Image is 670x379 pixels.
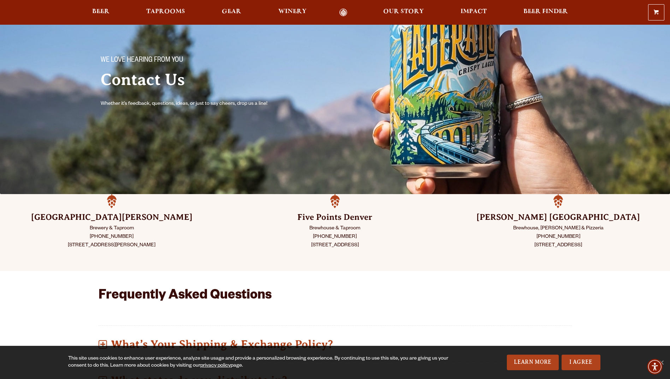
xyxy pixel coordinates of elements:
[383,9,424,14] span: Our Story
[274,8,311,17] a: Winery
[278,9,307,14] span: Winery
[99,332,572,357] p: What’s Your Shipping & Exchange Policy?
[99,289,472,304] h2: Frequently Asked Questions
[200,363,231,369] a: privacy policy
[464,212,652,223] h3: [PERSON_NAME] [GEOGRAPHIC_DATA]
[68,355,449,369] div: This site uses cookies to enhance user experience, analyze site usage and provide a personalized ...
[146,9,185,14] span: Taprooms
[507,355,559,370] a: Learn More
[562,355,600,370] a: I Agree
[92,9,109,14] span: Beer
[330,8,357,17] a: Odell Home
[217,8,246,17] a: Gear
[101,71,321,89] h2: Contact Us
[456,8,491,17] a: Impact
[88,8,114,17] a: Beer
[519,8,573,17] a: Beer Finder
[241,212,429,223] h3: Five Points Denver
[523,9,568,14] span: Beer Finder
[379,8,428,17] a: Our Story
[18,224,206,250] p: Brewery & Taproom [PHONE_NUMBER] [STREET_ADDRESS][PERSON_NAME]
[461,9,487,14] span: Impact
[101,56,183,65] span: We love hearing from you
[142,8,190,17] a: Taprooms
[222,9,241,14] span: Gear
[101,100,281,108] p: Whether it’s feedback, questions, ideas, or just to say cheers, drop us a line!
[18,212,206,223] h3: [GEOGRAPHIC_DATA][PERSON_NAME]
[464,224,652,250] p: Brewhouse, [PERSON_NAME] & Pizzeria [PHONE_NUMBER] [STREET_ADDRESS]
[647,359,663,374] div: Accessibility Menu
[241,224,429,250] p: Brewhouse & Taproom [PHONE_NUMBER] [STREET_ADDRESS]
